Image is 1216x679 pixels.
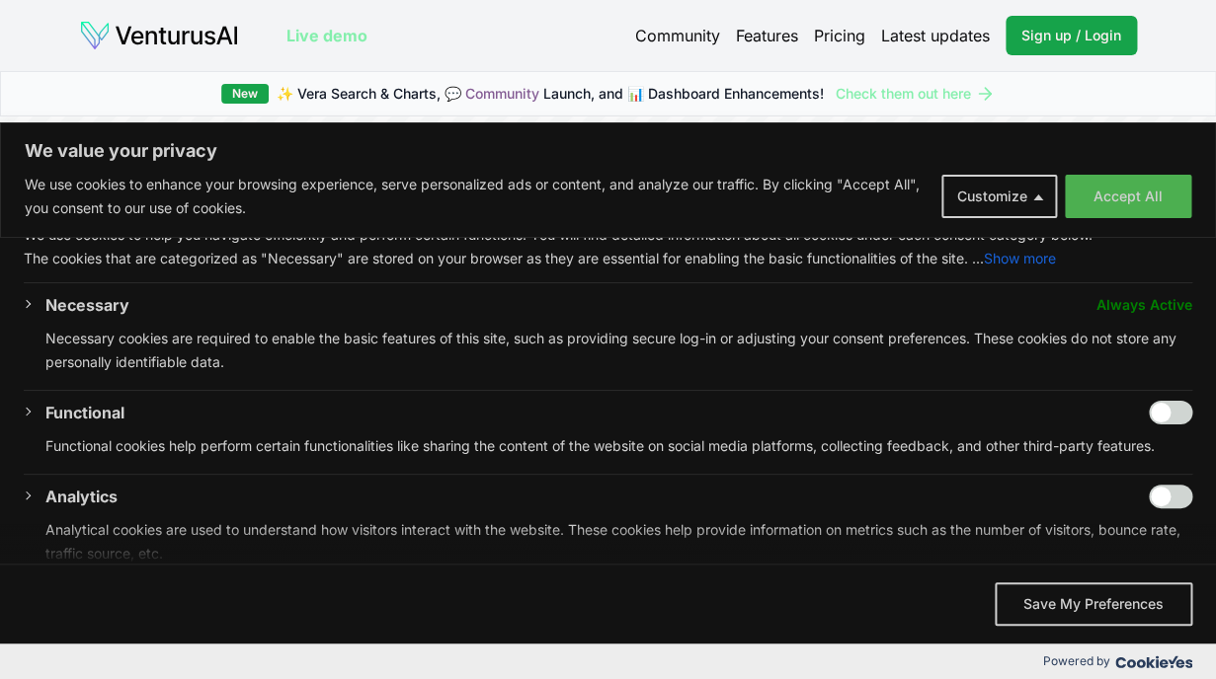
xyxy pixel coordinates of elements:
a: Latest updates [881,24,990,47]
div: New [221,84,269,104]
a: Community [465,85,539,102]
p: Functional cookies help perform certain functionalities like sharing the content of the website o... [45,434,1192,458]
p: We use cookies to enhance your browsing experience, serve personalized ads or content, and analyz... [25,173,927,220]
a: Community [635,24,720,47]
p: The cookies that are categorized as "Necessary" are stored on your browser as they are essential ... [24,247,1192,270]
button: Show more [984,247,1056,270]
a: Features [736,24,798,47]
p: Analytical cookies are used to understand how visitors interact with the website. These cookies h... [45,518,1192,566]
p: We value your privacy [25,139,1191,163]
img: logo [79,20,239,51]
a: Pricing [814,24,865,47]
span: Always Active [1096,293,1192,317]
input: Enable Analytics [1149,485,1192,508]
button: Functional [45,401,124,424]
p: Necessary cookies are required to enable the basic features of this site, such as providing secur... [45,327,1192,374]
span: ✨ Vera Search & Charts, 💬 Launch, and 📊 Dashboard Enhancements! [277,84,824,104]
input: Enable Functional [1149,401,1192,424]
img: Cookieyes logo [1115,655,1192,668]
button: Necessary [45,293,129,317]
button: Analytics [45,485,118,508]
span: Sign up / Login [1021,26,1121,45]
a: Sign up / Login [1006,16,1137,55]
button: Customize [941,175,1057,218]
a: Check them out here [836,84,995,104]
button: Save My Preferences [995,582,1192,626]
a: Live demo [286,24,367,47]
button: Accept All [1065,175,1191,218]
